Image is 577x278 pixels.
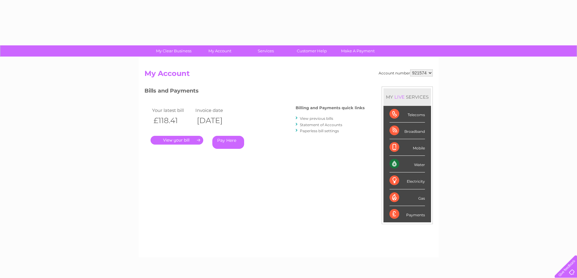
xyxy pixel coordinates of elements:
th: [DATE] [194,114,237,127]
td: Your latest bill [151,106,194,114]
a: My Account [195,45,245,57]
h4: Billing and Payments quick links [296,106,365,110]
a: Pay Here [212,136,244,149]
div: Payments [390,206,425,222]
a: Customer Help [287,45,337,57]
div: Account number [379,69,433,77]
div: MY SERVICES [383,88,431,106]
div: Broadband [390,123,425,139]
div: LIVE [393,94,406,100]
h2: My Account [144,69,433,81]
div: Telecoms [390,106,425,123]
th: £118.41 [151,114,194,127]
a: Paperless bill settings [300,129,339,133]
div: Mobile [390,139,425,156]
h3: Bills and Payments [144,87,365,97]
div: Gas [390,189,425,206]
a: My Clear Business [149,45,199,57]
div: Electricity [390,172,425,189]
a: Make A Payment [333,45,383,57]
a: View previous bills [300,116,333,121]
a: Services [241,45,291,57]
td: Invoice date [194,106,237,114]
a: Statement of Accounts [300,123,342,127]
div: Water [390,156,425,172]
a: . [151,136,203,145]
